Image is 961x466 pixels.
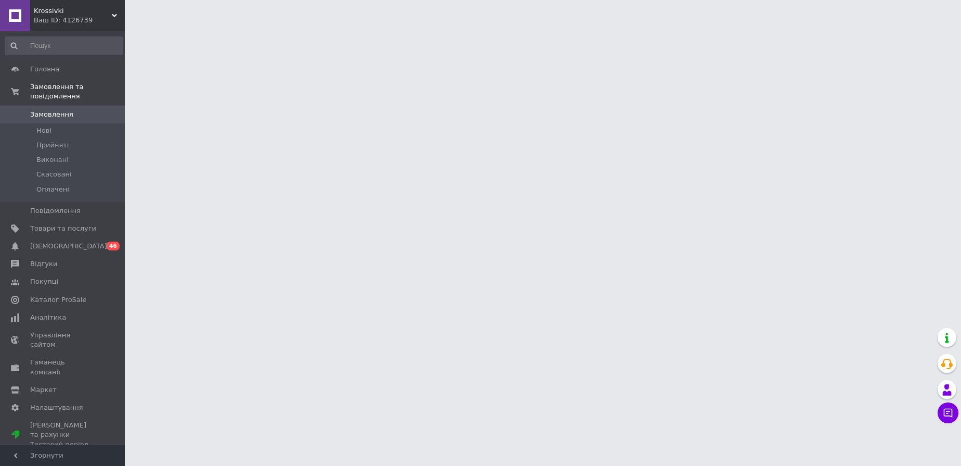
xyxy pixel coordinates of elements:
span: Нові [36,126,51,135]
span: Управління сайтом [30,331,96,349]
span: Скасовані [36,170,72,179]
span: Покупці [30,277,58,286]
span: Відгуки [30,259,57,269]
div: Ваш ID: 4126739 [34,16,125,25]
span: [DEMOGRAPHIC_DATA] [30,242,107,251]
div: Тестовий період [30,440,96,449]
span: Аналітика [30,313,66,322]
span: Оплачені [36,185,69,194]
span: [PERSON_NAME] та рахунки [30,421,96,449]
span: Гаманець компанії [30,358,96,376]
span: Замовлення [30,110,73,119]
span: Налаштування [30,403,83,412]
span: Виконані [36,155,69,165]
span: Товари та послуги [30,224,96,233]
button: Чат з покупцем [938,402,958,423]
span: Повідомлення [30,206,81,216]
span: Прийняті [36,141,69,150]
span: Замовлення та повідомлення [30,82,125,101]
span: Krossivki [34,6,112,16]
span: Каталог ProSale [30,295,86,305]
span: Маркет [30,385,57,395]
span: Головна [30,65,59,74]
span: 46 [107,242,120,250]
input: Пошук [5,36,123,55]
